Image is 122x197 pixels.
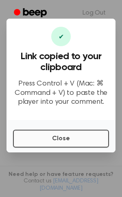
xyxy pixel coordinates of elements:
a: Beep [8,5,54,21]
div: ✔ [51,27,71,46]
p: Press Control + V (Mac: ⌘ Command + V) to paste the player into your comment. [13,79,109,107]
button: Close [13,130,109,148]
a: Log Out [74,3,114,23]
h3: Link copied to your clipboard [13,51,109,73]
